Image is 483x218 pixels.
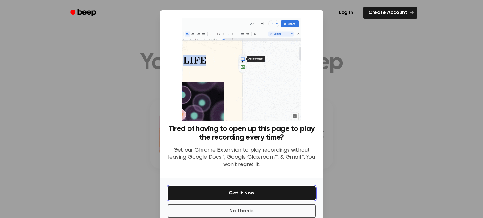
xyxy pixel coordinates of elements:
[332,5,359,20] a: Log in
[168,204,316,218] button: No Thanks
[182,18,301,121] img: Beep extension in action
[363,7,417,19] a: Create Account
[168,147,316,169] p: Get our Chrome Extension to play recordings without leaving Google Docs™, Google Classroom™, & Gm...
[168,125,316,142] h3: Tired of having to open up this page to play the recording every time?
[168,186,316,200] button: Get It Now
[66,7,102,19] a: Beep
